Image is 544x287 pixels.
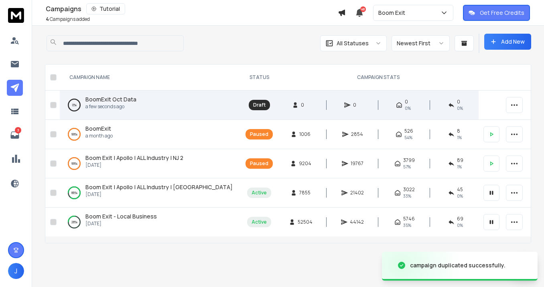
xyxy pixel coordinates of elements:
p: [DATE] [85,162,183,168]
span: 0 [457,99,460,105]
td: 99%BoomExita month ago [60,120,241,149]
button: Add New [484,34,531,50]
div: Paused [250,131,268,137]
span: 7855 [299,190,311,196]
span: 3799 [403,157,415,164]
span: 0 [301,102,309,108]
a: BoomExit Oct Data [85,95,136,103]
a: Boom Exit - Local Business [85,212,157,220]
span: 0 % [457,222,463,228]
p: All Statuses [337,39,369,47]
span: 35 % [403,222,411,228]
span: 0 % [457,193,463,199]
th: STATUS [241,65,278,91]
th: CAMPAIGN STATS [278,65,479,91]
p: a month ago [85,133,113,139]
span: 8 [457,128,460,134]
p: 99 % [71,160,77,168]
a: Boom Exit | Apollo | ALL Industry | [GEOGRAPHIC_DATA] [85,183,233,191]
p: a few seconds ago [85,103,136,110]
p: 3 [15,127,21,133]
span: 0 [353,102,361,108]
span: 0% [405,105,411,111]
td: 0%BoomExit Oct Dataa few seconds ago [60,91,241,120]
span: 52504 [298,219,313,225]
td: 28%Boom Exit - Local Business[DATE] [60,208,241,237]
a: BoomExit [85,125,111,133]
span: 2854 [351,131,363,137]
p: 28 % [71,218,77,226]
td: 99%Boom Exit | Apollo | ALL Industry | NJ 2[DATE] [60,149,241,178]
span: 9204 [299,160,311,167]
button: J [8,263,24,279]
span: 69 [457,216,463,222]
span: 57 % [403,164,411,170]
span: 89 [457,157,463,164]
span: 1 % [457,134,462,141]
button: Get Free Credits [463,5,530,21]
div: Active [252,190,267,196]
a: 3 [7,127,23,143]
span: 44142 [350,219,364,225]
span: 54 % [404,134,412,141]
p: [DATE] [85,220,157,227]
span: 45 [457,186,463,193]
p: 99 % [71,130,77,138]
p: Get Free Credits [480,9,524,17]
p: 0 % [72,101,77,109]
span: 19767 [351,160,363,167]
div: Paused [250,160,268,167]
span: 1006 [299,131,311,137]
div: Campaigns [46,3,338,14]
p: [DATE] [85,191,233,198]
p: 86 % [71,189,77,197]
span: 0% [457,105,463,111]
span: 526 [404,128,413,134]
button: Tutorial [86,3,125,14]
span: 21402 [350,190,364,196]
th: CAMPAIGN NAME [60,65,241,91]
span: 48 [360,6,366,12]
div: campaign duplicated successfully. [410,261,505,269]
div: Active [252,219,267,225]
span: 1 % [457,164,462,170]
a: Boom Exit | Apollo | ALL Industry | NJ 2 [85,154,183,162]
div: Draft [253,102,266,108]
span: BoomExit [85,125,111,132]
span: 5746 [403,216,415,222]
span: 4 [46,16,49,22]
span: 3022 [403,186,415,193]
span: 0 [405,99,408,105]
button: Newest First [392,35,450,51]
p: Campaigns added [46,16,90,22]
p: Boom Exit [378,9,408,17]
span: 33 % [403,193,411,199]
td: 86%Boom Exit | Apollo | ALL Industry | [GEOGRAPHIC_DATA][DATE] [60,178,241,208]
